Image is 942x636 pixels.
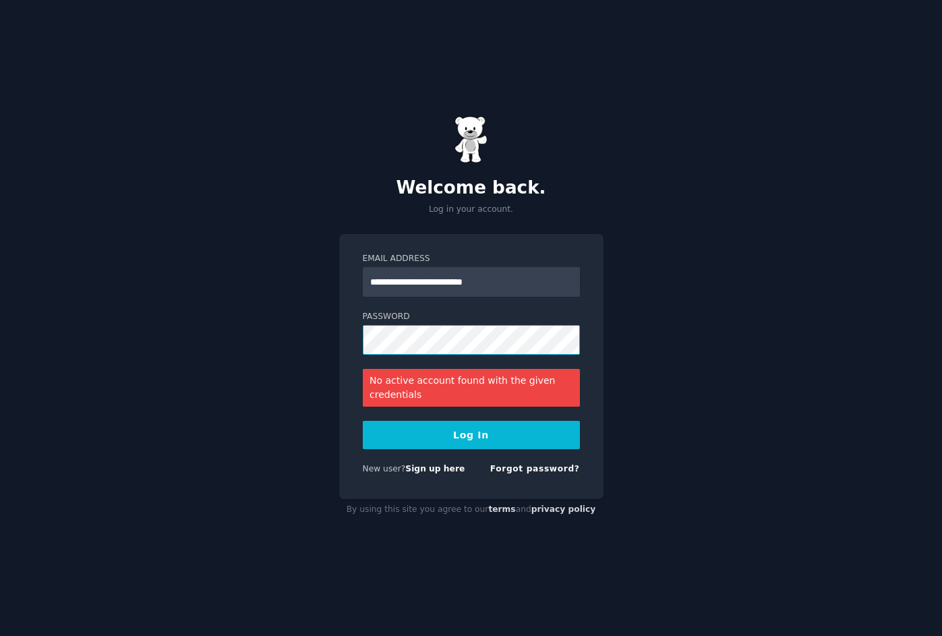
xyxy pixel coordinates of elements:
span: New user? [363,464,406,473]
a: Sign up here [405,464,465,473]
label: Password [363,311,580,323]
a: Forgot password? [490,464,580,473]
p: Log in your account. [339,204,604,216]
div: By using this site you agree to our and [339,499,604,521]
a: privacy policy [531,504,596,514]
label: Email Address [363,253,580,265]
div: No active account found with the given credentials [363,369,580,407]
img: Gummy Bear [454,116,488,163]
a: terms [488,504,515,514]
button: Log In [363,421,580,449]
h2: Welcome back. [339,177,604,199]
